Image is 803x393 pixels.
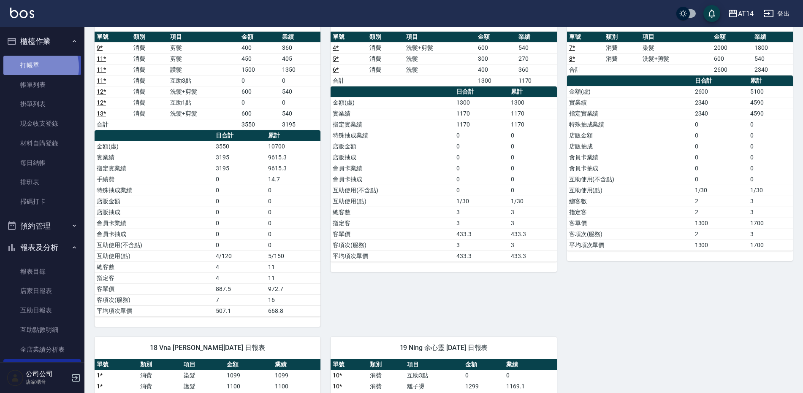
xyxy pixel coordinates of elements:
[3,75,81,94] a: 帳單列表
[280,108,320,119] td: 540
[214,250,266,261] td: 4/120
[509,240,557,250] td: 3
[454,152,509,163] td: 0
[95,283,214,294] td: 客單價
[239,53,280,64] td: 450
[182,370,225,381] td: 染髮
[266,130,320,141] th: 累計
[3,281,81,301] a: 店家日報表
[168,53,239,64] td: 剪髮
[131,97,168,108] td: 消費
[404,32,475,43] th: 項目
[280,64,320,75] td: 1350
[693,174,748,185] td: 0
[131,64,168,75] td: 消費
[3,94,81,114] a: 掛單列表
[604,53,640,64] td: 消費
[748,141,793,152] td: 0
[476,64,516,75] td: 400
[95,359,138,370] th: 單號
[95,119,131,130] td: 合計
[239,97,280,108] td: 0
[168,32,239,43] th: 項目
[214,141,266,152] td: 3550
[331,174,454,185] td: 會員卡抽成
[405,370,464,381] td: 互助3點
[752,32,793,43] th: 業績
[266,261,320,272] td: 11
[266,207,320,218] td: 0
[168,42,239,53] td: 剪髮
[463,370,504,381] td: 0
[640,42,712,53] td: 染髮
[748,174,793,185] td: 0
[724,5,757,22] button: AT14
[693,240,748,250] td: 1300
[463,359,504,370] th: 金額
[454,163,509,174] td: 0
[239,119,280,130] td: 3550
[454,185,509,196] td: 0
[567,196,693,207] td: 總客數
[509,108,557,119] td: 1170
[476,75,516,86] td: 1300
[266,196,320,207] td: 0
[738,8,754,19] div: AT14
[331,207,454,218] td: 總客數
[280,42,320,53] td: 360
[693,207,748,218] td: 2
[331,108,454,119] td: 實業績
[214,196,266,207] td: 0
[3,56,81,75] a: 打帳單
[504,381,556,392] td: 1169.1
[331,240,454,250] td: 客項次(服務)
[239,86,280,97] td: 600
[214,174,266,185] td: 0
[748,119,793,130] td: 0
[280,53,320,64] td: 405
[182,381,225,392] td: 護髮
[214,261,266,272] td: 4
[509,174,557,185] td: 0
[509,196,557,207] td: 1/30
[280,32,320,43] th: 業績
[748,185,793,196] td: 1/30
[516,42,557,53] td: 540
[368,381,405,392] td: 消費
[752,42,793,53] td: 1800
[693,229,748,240] td: 2
[95,32,320,130] table: a dense table
[567,130,693,141] td: 店販金額
[368,370,405,381] td: 消費
[567,97,693,108] td: 實業績
[476,32,516,43] th: 金額
[95,152,214,163] td: 實業績
[367,64,404,75] td: 消費
[509,250,557,261] td: 433.3
[693,152,748,163] td: 0
[105,344,310,352] span: 18 Vna [PERSON_NAME][DATE] 日報表
[454,207,509,218] td: 3
[331,86,556,262] table: a dense table
[273,381,320,392] td: 1100
[712,53,752,64] td: 600
[331,32,367,43] th: 單號
[748,108,793,119] td: 4590
[239,64,280,75] td: 1500
[131,53,168,64] td: 消費
[331,250,454,261] td: 平均項次單價
[331,218,454,229] td: 指定客
[225,381,272,392] td: 1100
[214,229,266,240] td: 0
[509,152,557,163] td: 0
[509,207,557,218] td: 3
[640,32,712,43] th: 項目
[331,75,367,86] td: 合計
[476,42,516,53] td: 600
[640,53,712,64] td: 洗髮+剪髮
[504,370,556,381] td: 0
[266,174,320,185] td: 14.7
[454,97,509,108] td: 1300
[214,130,266,141] th: 日合計
[3,320,81,339] a: 互助點數明細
